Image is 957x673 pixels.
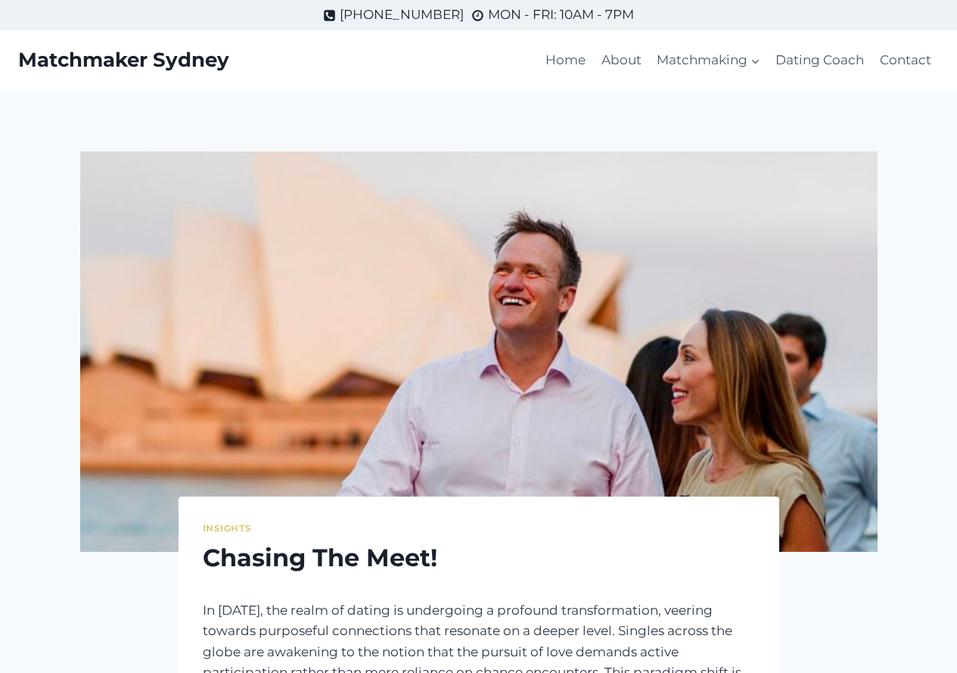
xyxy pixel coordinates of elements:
[657,50,760,70] span: Matchmaking
[768,42,872,79] a: Dating Coach
[80,151,878,552] img: Senior couple at an event
[649,42,768,79] a: Matchmaking
[488,5,634,25] span: MON - FRI: 10AM - 7PM
[538,42,939,79] nav: Primary
[594,42,649,79] a: About
[203,522,252,534] a: Insights
[538,42,593,79] a: Home
[340,5,464,25] span: [PHONE_NUMBER]
[872,42,939,79] a: Contact
[203,540,755,576] h1: Chasing The Meet!
[18,48,229,72] a: Matchmaker Sydney
[323,5,464,25] a: [PHONE_NUMBER]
